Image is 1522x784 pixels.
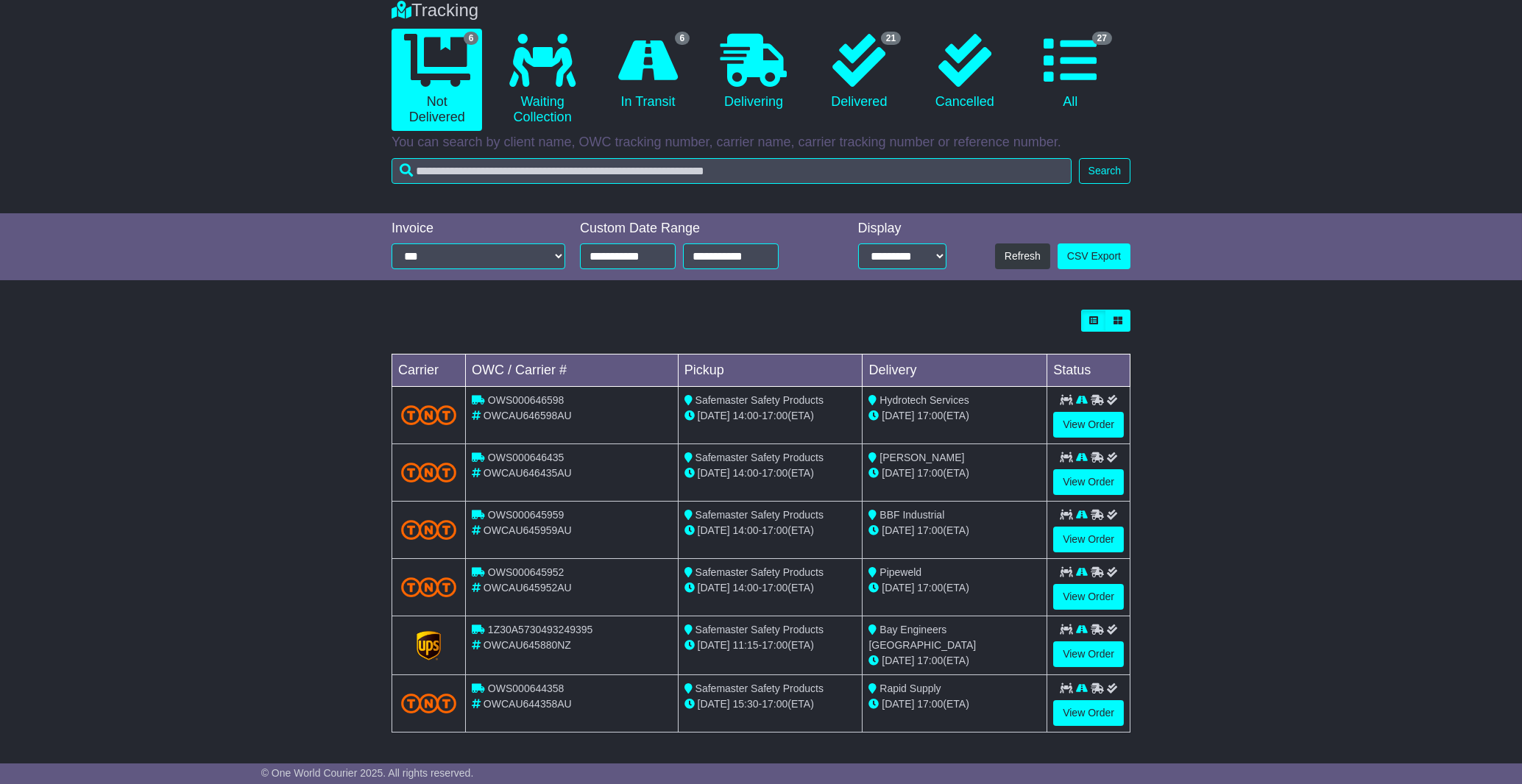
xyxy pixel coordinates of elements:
[917,410,943,421] span: 17:00
[675,32,690,45] span: 6
[762,524,787,536] span: 17:00
[464,32,479,45] span: 6
[881,32,901,45] span: 21
[1058,243,1130,269] a: CSV Export
[762,582,787,594] span: 17:00
[814,29,905,115] a: 21 Delivered
[695,509,824,521] span: Safemaster Safety Products
[684,523,857,538] div: - (ETA)
[580,221,816,237] div: Custom Date Range
[917,698,943,710] span: 17:00
[708,29,799,115] a: Delivering
[684,696,857,712] div: - (ETA)
[882,524,914,536] span: [DATE]
[684,638,857,653] div: - (ETA)
[497,29,587,131] a: Waiting Collection
[488,452,564,463] span: OWS000646435
[917,467,943,479] span: 17:00
[733,467,759,479] span: 14:00
[684,466,857,481] div: - (ETA)
[868,580,1041,596] div: (ETA)
[392,354,466,387] td: Carrier
[1047,354,1130,387] td: Status
[858,221,946,237] div: Display
[917,582,943,594] span: 17:00
[868,408,1041,424] div: (ETA)
[1053,584,1124,610] a: View Order
[733,582,759,594] span: 14:00
[733,698,759,710] span: 15:30
[863,354,1047,387] td: Delivery
[261,767,474,779] span: © One World Courier 2025. All rights reserved.
[1053,527,1124,552] a: View Order
[762,698,787,710] span: 17:00
[868,624,976,651] span: Bay Engineers [GEOGRAPHIC_DATA]
[392,135,1130,151] p: You can search by client name, OWC tracking number, carrier name, carrier tracking number or refe...
[488,683,564,694] span: OWS000644358
[917,524,943,536] span: 17:00
[917,655,943,666] span: 17:00
[1053,412,1124,438] a: View Order
[868,523,1041,538] div: (ETA)
[995,243,1050,269] button: Refresh
[1079,158,1130,184] button: Search
[695,452,824,463] span: Safemaster Safety Products
[698,698,730,710] span: [DATE]
[882,698,914,710] span: [DATE]
[488,566,564,578] span: OWS000645952
[762,639,787,651] span: 17:00
[1053,641,1124,667] a: View Order
[488,394,564,406] span: OWS000646598
[401,405,456,425] img: TNT_Domestic.png
[698,639,730,651] span: [DATE]
[879,452,964,463] span: [PERSON_NAME]
[762,410,787,421] span: 17:00
[484,698,572,710] span: OWCAU644358AU
[879,394,969,406] span: Hydrotech Services
[1025,29,1116,115] a: 27 All
[488,624,592,635] span: 1Z30A5730493249395
[882,655,914,666] span: [DATE]
[401,463,456,482] img: TNT_Domestic.png
[484,410,572,421] span: OWCAU646598AU
[868,696,1041,712] div: (ETA)
[698,524,730,536] span: [DATE]
[879,683,941,694] span: Rapid Supply
[695,566,824,578] span: Safemaster Safety Products
[879,566,921,578] span: Pipeweld
[1053,469,1124,495] a: View Order
[488,509,564,521] span: OWS000645959
[698,467,730,479] span: [DATE]
[417,631,442,660] img: GetCarrierServiceLogo
[401,694,456,713] img: TNT_Domestic.png
[733,524,759,536] span: 14:00
[684,580,857,596] div: - (ETA)
[466,354,679,387] td: OWC / Carrier #
[484,524,572,536] span: OWCAU645959AU
[1053,700,1124,726] a: View Order
[868,653,1041,669] div: (ETA)
[484,639,571,651] span: OWCAU645880NZ
[401,577,456,597] img: TNT_Domestic.png
[684,408,857,424] div: - (ETA)
[919,29,1010,115] a: Cancelled
[392,221,565,237] div: Invoice
[882,582,914,594] span: [DATE]
[698,582,730,594] span: [DATE]
[603,29,693,115] a: 6 In Transit
[733,639,759,651] span: 11:15
[392,29,482,131] a: 6 Not Delivered
[484,467,572,479] span: OWCAU646435AU
[733,410,759,421] span: 14:00
[695,683,824,694] span: Safemaster Safety Products
[695,624,824,635] span: Safemaster Safety Products
[678,354,863,387] td: Pickup
[401,520,456,540] img: TNT_Domestic.png
[879,509,944,521] span: BBF Industrial
[698,410,730,421] span: [DATE]
[882,410,914,421] span: [DATE]
[1092,32,1112,45] span: 27
[868,466,1041,481] div: (ETA)
[882,467,914,479] span: [DATE]
[762,467,787,479] span: 17:00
